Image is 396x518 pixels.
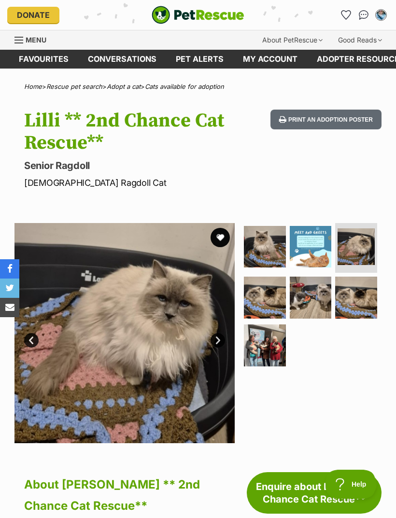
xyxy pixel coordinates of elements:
[9,50,78,69] a: Favourites
[356,7,371,23] a: Conversations
[152,6,244,24] img: logo-cat-932fe2b9b8326f06289b0f2fb663e598f794de774fb13d1741a6617ecf9a85b4.svg
[339,7,389,23] ul: Account quick links
[325,470,377,499] iframe: Help Scout Beacon - Open
[376,10,386,20] img: Nicole Powell profile pic
[14,223,235,443] img: Photo of Lilli ** 2nd Chance Cat Rescue**
[339,7,354,23] a: Favourites
[244,324,286,366] img: Photo of Lilli ** 2nd Chance Cat Rescue**
[290,277,332,319] img: Photo of Lilli ** 2nd Chance Cat Rescue**
[373,7,389,23] button: My account
[270,110,382,129] button: Print an adoption poster
[24,333,39,348] a: Prev
[78,50,166,69] a: conversations
[14,30,53,48] a: Menu
[24,474,235,517] h2: About [PERSON_NAME] ** 2nd Chance Cat Rescue**
[107,83,141,90] a: Adopt a cat
[331,30,389,50] div: Good Reads
[24,110,244,154] h1: Lilli ** 2nd Chance Cat Rescue**
[338,228,375,266] img: Photo of Lilli ** 2nd Chance Cat Rescue**
[166,50,233,69] a: Pet alerts
[244,226,286,268] img: Photo of Lilli ** 2nd Chance Cat Rescue**
[46,83,102,90] a: Rescue pet search
[152,6,244,24] a: PetRescue
[24,176,244,189] p: [DEMOGRAPHIC_DATA] Ragdoll Cat
[211,333,225,348] a: Next
[7,7,59,23] a: Donate
[145,83,224,90] a: Cats available for adoption
[244,277,286,319] img: Photo of Lilli ** 2nd Chance Cat Rescue**
[26,36,46,44] span: Menu
[24,159,244,172] p: Senior Ragdoll
[233,50,307,69] a: My account
[359,10,369,20] img: chat-41dd97257d64d25036548639549fe6c8038ab92f7586957e7f3b1b290dea8141.svg
[211,228,230,247] button: favourite
[255,30,329,50] div: About PetRescue
[290,226,332,268] img: Photo of Lilli ** 2nd Chance Cat Rescue**
[247,472,382,514] a: Enquire about Lilli ** 2nd Chance Cat Rescue**
[335,277,377,319] img: Photo of Lilli ** 2nd Chance Cat Rescue**
[24,83,42,90] a: Home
